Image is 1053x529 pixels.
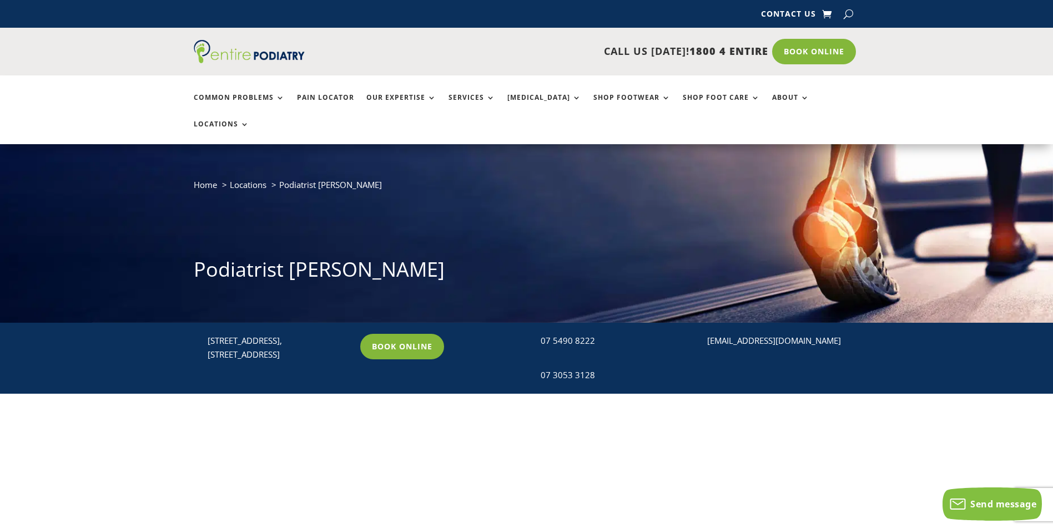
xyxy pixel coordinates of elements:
a: About [772,94,809,118]
a: Our Expertise [366,94,436,118]
a: Book Online [360,334,444,359]
div: 07 3053 3128 [541,368,683,383]
nav: breadcrumb [194,177,860,200]
span: 1800 4 ENTIRE [689,44,768,58]
a: Book Online [772,39,856,64]
a: [EMAIL_ADDRESS][DOMAIN_NAME] [707,335,841,346]
a: Entire Podiatry [194,54,305,65]
a: Locations [194,120,249,144]
a: Common Problems [194,94,285,118]
span: Podiatrist [PERSON_NAME] [279,179,382,190]
p: CALL US [DATE]! [347,44,768,59]
a: Shop Footwear [593,94,671,118]
img: logo (1) [194,40,305,63]
p: [STREET_ADDRESS], [STREET_ADDRESS] [208,334,350,362]
a: Shop Foot Care [683,94,760,118]
a: Services [449,94,495,118]
a: [MEDICAL_DATA] [507,94,581,118]
a: Contact Us [761,10,816,22]
button: Send message [943,487,1042,521]
a: Pain Locator [297,94,354,118]
span: Send message [970,498,1036,510]
a: Home [194,179,217,190]
div: 07 5490 8222 [541,334,683,348]
a: Locations [230,179,266,190]
h1: Podiatrist [PERSON_NAME] [194,256,860,289]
